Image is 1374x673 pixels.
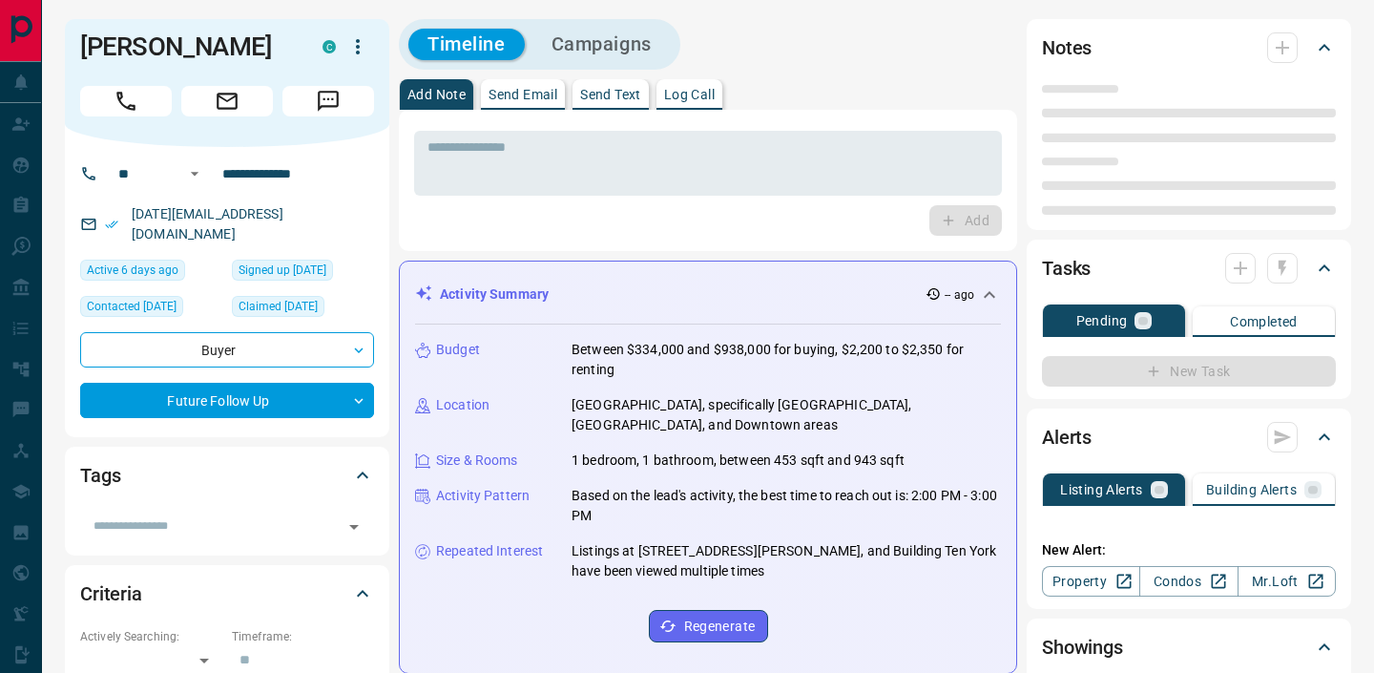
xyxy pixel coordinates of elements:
h2: Criteria [80,578,142,609]
p: Pending [1076,314,1128,327]
p: Activity Pattern [436,486,530,506]
span: Call [80,86,172,116]
h2: Tags [80,460,120,491]
p: New Alert: [1042,540,1336,560]
span: Signed up [DATE] [239,261,326,280]
span: Contacted [DATE] [87,297,177,316]
div: Tue Jul 15 2025 [232,296,374,323]
p: Send Text [580,88,641,101]
a: [DATE][EMAIL_ADDRESS][DOMAIN_NAME] [132,206,283,242]
div: Tue Aug 05 2025 [80,260,222,286]
a: Mr.Loft [1238,566,1336,597]
button: Campaigns [532,29,671,60]
h2: Showings [1042,632,1123,662]
span: Email [181,86,273,116]
p: Completed [1230,315,1298,328]
p: Location [436,395,489,415]
p: Actively Searching: [80,628,222,645]
p: Add Note [407,88,466,101]
div: Buyer [80,332,374,368]
p: Activity Summary [440,284,549,305]
h2: Alerts [1042,422,1092,452]
div: Showings [1042,624,1336,670]
p: Listings at [STREET_ADDRESS][PERSON_NAME], and Building Ten York have been viewed multiple times [572,541,1001,581]
div: Tasks [1042,245,1336,291]
p: Budget [436,340,480,360]
span: Claimed [DATE] [239,297,318,316]
div: Future Follow Up [80,383,374,418]
p: Building Alerts [1206,483,1297,496]
button: Open [341,514,367,540]
p: -- ago [945,286,974,304]
div: Tags [80,452,374,498]
p: Send Email [489,88,557,101]
button: Open [183,162,206,185]
p: Between $334,000 and $938,000 for buying, $2,200 to $2,350 for renting [572,340,1001,380]
p: Log Call [664,88,715,101]
div: condos.ca [323,40,336,53]
div: Mon May 01 2023 [80,296,222,323]
div: Criteria [80,571,374,617]
a: Condos [1139,566,1238,597]
p: 1 bedroom, 1 bathroom, between 453 sqft and 943 sqft [572,451,905,471]
p: Based on the lead's activity, the best time to reach out is: 2:00 PM - 3:00 PM [572,486,1001,526]
button: Timeline [408,29,525,60]
svg: Email Verified [105,218,118,231]
p: Timeframe: [232,628,374,645]
p: Repeated Interest [436,541,543,561]
p: Size & Rooms [436,451,518,471]
p: [GEOGRAPHIC_DATA], specifically [GEOGRAPHIC_DATA], [GEOGRAPHIC_DATA], and Downtown areas [572,395,1001,435]
p: Listing Alerts [1060,483,1143,496]
h2: Notes [1042,32,1092,63]
button: Regenerate [649,610,768,642]
div: Tue Apr 25 2023 [232,260,374,286]
span: Active 6 days ago [87,261,178,280]
div: Alerts [1042,414,1336,460]
div: Notes [1042,25,1336,71]
div: Activity Summary-- ago [415,277,1001,312]
a: Property [1042,566,1140,597]
span: Message [282,86,374,116]
h2: Tasks [1042,253,1091,284]
h1: [PERSON_NAME] [80,32,294,62]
